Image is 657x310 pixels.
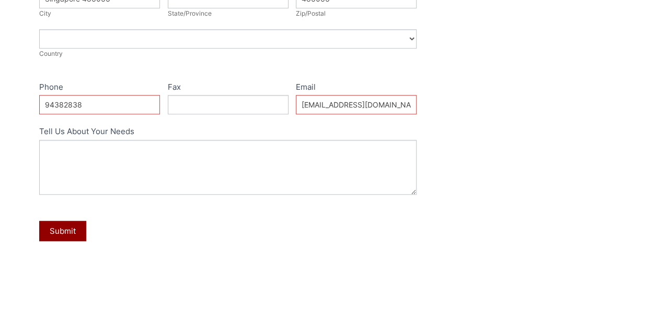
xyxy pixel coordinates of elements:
div: City [39,8,160,19]
div: Zip/Postal [296,8,417,19]
label: Email [296,80,417,96]
button: Submit [39,221,86,241]
div: State/Province [168,8,289,19]
label: Phone [39,80,160,96]
div: Country [39,49,416,59]
label: Fax [168,80,289,96]
label: Tell Us About Your Needs [39,125,416,140]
